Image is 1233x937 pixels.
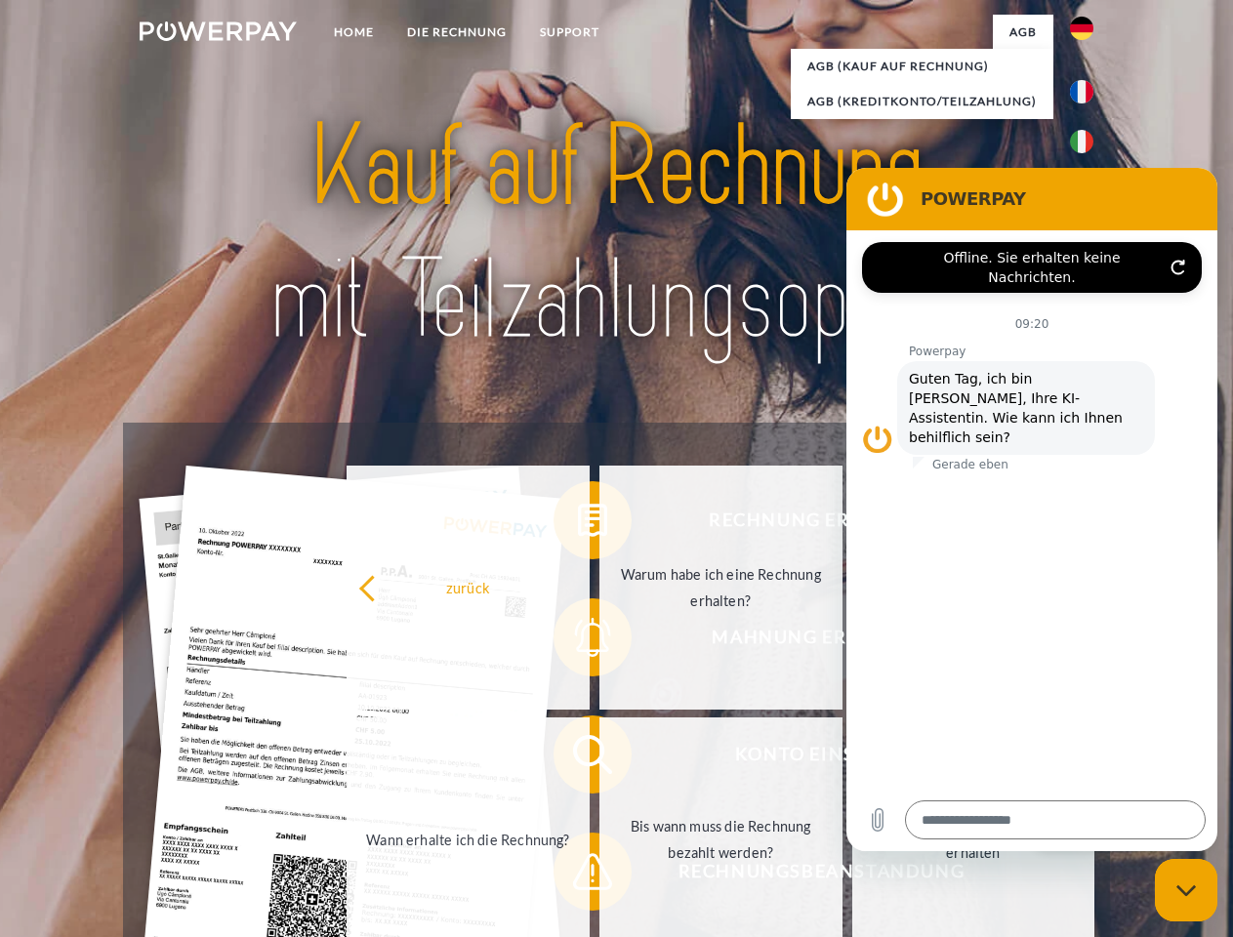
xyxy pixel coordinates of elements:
iframe: Messaging-Fenster [846,168,1217,851]
a: SUPPORT [523,15,616,50]
div: Wann erhalte ich die Rechnung? [358,826,578,852]
img: de [1070,17,1093,40]
iframe: Schaltfläche zum Öffnen des Messaging-Fensters; Konversation läuft [1155,859,1217,921]
img: logo-powerpay-white.svg [140,21,297,41]
img: title-powerpay_de.svg [186,94,1047,374]
div: Warum habe ich eine Rechnung erhalten? [611,561,831,614]
a: DIE RECHNUNG [390,15,523,50]
div: Bis wann muss die Rechnung bezahlt werden? [611,813,831,866]
a: AGB (Kreditkonto/Teilzahlung) [791,84,1053,119]
div: zurück [358,574,578,600]
a: Home [317,15,390,50]
a: AGB (Kauf auf Rechnung) [791,49,1053,84]
a: agb [993,15,1053,50]
img: it [1070,130,1093,153]
img: fr [1070,80,1093,103]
